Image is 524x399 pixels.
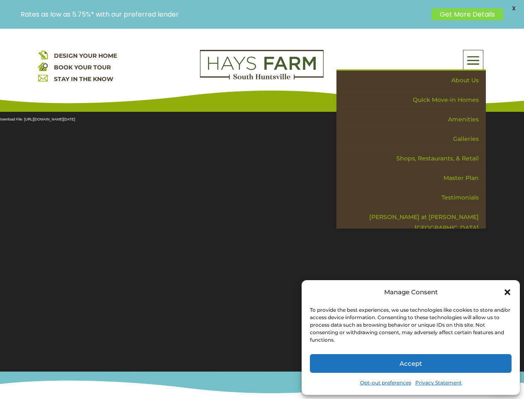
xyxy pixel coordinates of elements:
[342,129,486,149] a: Galleries
[54,75,113,83] a: STAY IN THE KNOW
[54,52,117,59] a: DESIGN YOUR HOME
[431,8,503,20] a: Get More Details
[21,10,427,18] p: Rates as low as 5.75%* with our preferred lender
[200,50,324,80] img: Logo
[342,188,486,207] a: Testimonials
[503,288,512,296] div: Close dialog
[384,286,438,298] div: Manage Consent
[342,149,486,168] a: Shops, Restaurants, & Retail
[54,64,111,71] a: BOOK YOUR TOUR
[310,306,511,344] div: To provide the best experiences, we use technologies like cookies to store and/or access device i...
[415,377,462,389] a: Privacy Statement
[342,168,486,188] a: Master Plan
[38,50,48,59] img: design your home
[507,2,520,15] span: X
[200,74,324,81] a: hays farm homes huntsville development
[342,90,486,110] a: Quick Move-in Homes
[360,377,411,389] a: Opt-out preferences
[310,354,512,373] button: Accept
[38,62,48,71] img: book your home tour
[342,71,486,90] a: About Us
[342,207,486,238] a: [PERSON_NAME] at [PERSON_NAME][GEOGRAPHIC_DATA]
[342,110,486,129] a: Amenities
